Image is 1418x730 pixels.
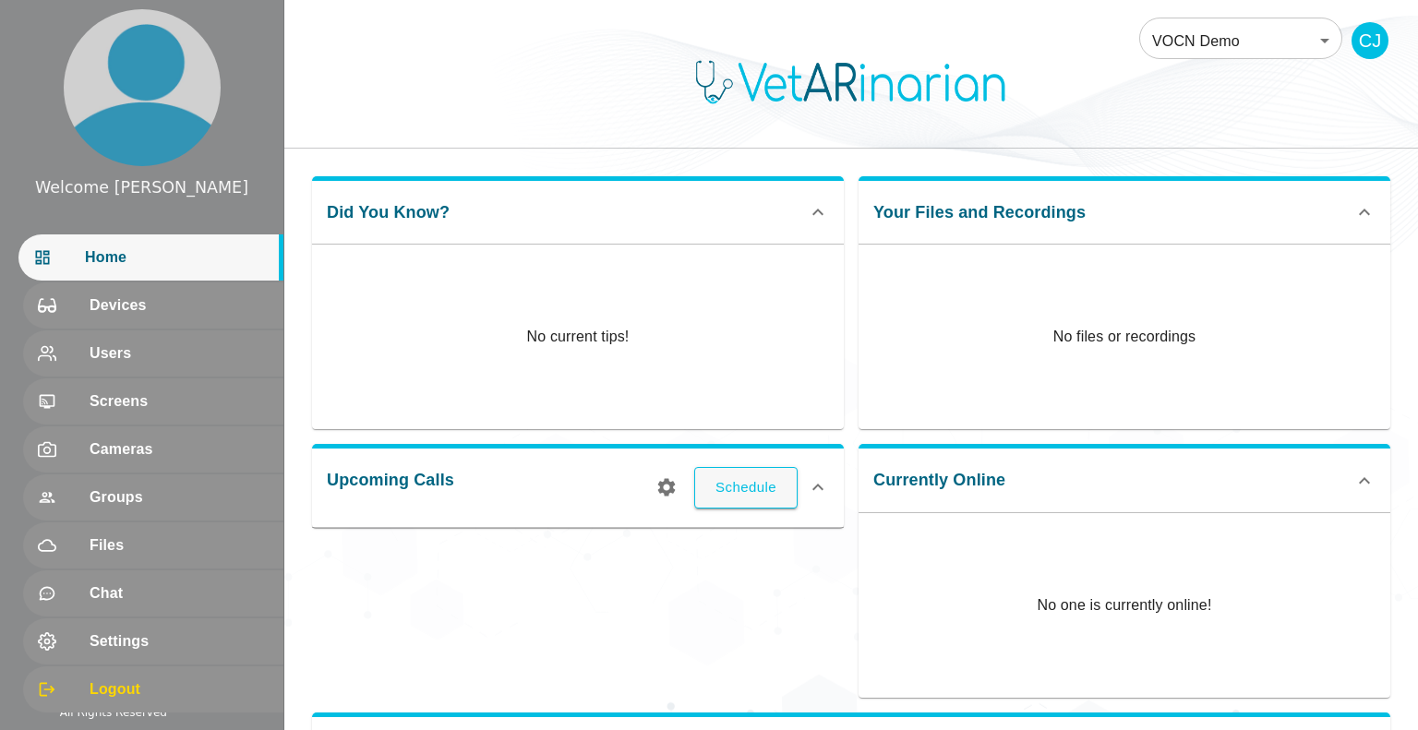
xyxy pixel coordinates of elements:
[90,486,269,509] span: Groups
[90,630,269,652] span: Settings
[23,666,283,712] div: Logout
[23,522,283,568] div: Files
[90,438,269,461] span: Cameras
[694,467,798,508] button: Schedule
[23,570,283,616] div: Chat
[18,234,283,281] div: Home
[23,282,283,329] div: Devices
[527,326,630,348] p: No current tips!
[1037,513,1211,698] p: No one is currently online!
[23,426,283,473] div: Cameras
[90,582,269,604] span: Chat
[23,378,283,425] div: Screens
[35,175,248,199] div: Welcome [PERSON_NAME]
[685,59,1017,105] img: Logo
[23,618,283,664] div: Settings
[23,474,283,521] div: Groups
[23,330,283,377] div: Users
[90,294,269,317] span: Devices
[90,342,269,365] span: Users
[1139,15,1342,66] div: VOCN Demo
[90,534,269,556] span: Files
[90,390,269,413] span: Screens
[64,9,221,166] img: profile.png
[85,246,269,269] span: Home
[90,678,269,700] span: Logout
[1352,22,1388,59] div: CJ
[859,245,1390,429] p: No files or recordings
